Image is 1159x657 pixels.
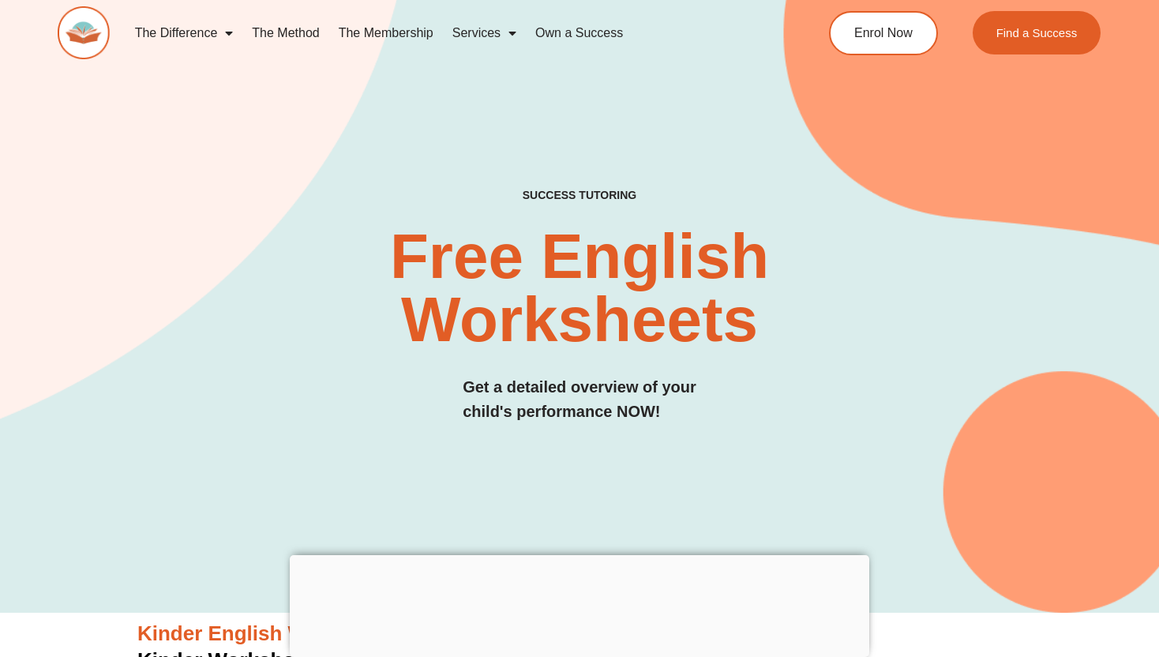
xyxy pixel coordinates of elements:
[126,15,770,51] nav: Menu
[973,11,1101,54] a: Find a Success
[137,621,1022,648] h3: Kinder English Worksheets
[235,225,924,351] h2: Free English Worksheets​
[463,375,696,424] h3: Get a detailed overview of your child's performance NOW!
[425,189,733,202] h4: SUCCESS TUTORING​
[443,15,526,51] a: Services
[854,27,913,39] span: Enrol Now
[829,11,938,55] a: Enrol Now
[242,15,328,51] a: The Method
[996,27,1078,39] span: Find a Success
[290,555,869,653] iframe: Advertisement
[329,15,443,51] a: The Membership
[126,15,243,51] a: The Difference
[526,15,632,51] a: Own a Success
